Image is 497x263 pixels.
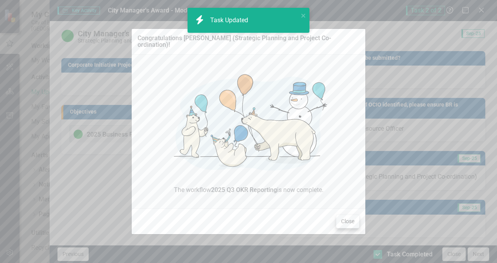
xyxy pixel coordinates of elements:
strong: 2025 Q3 OKR Reporting [211,186,277,194]
span: The workflow is now complete. [138,186,359,195]
button: close [301,11,306,20]
div: Congratulations [PERSON_NAME] (Strategic Planning and Project Co-ordination)! [138,35,359,48]
img: Congratulations [160,60,337,186]
div: Task Updated [210,16,250,25]
button: Close [336,215,359,228]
